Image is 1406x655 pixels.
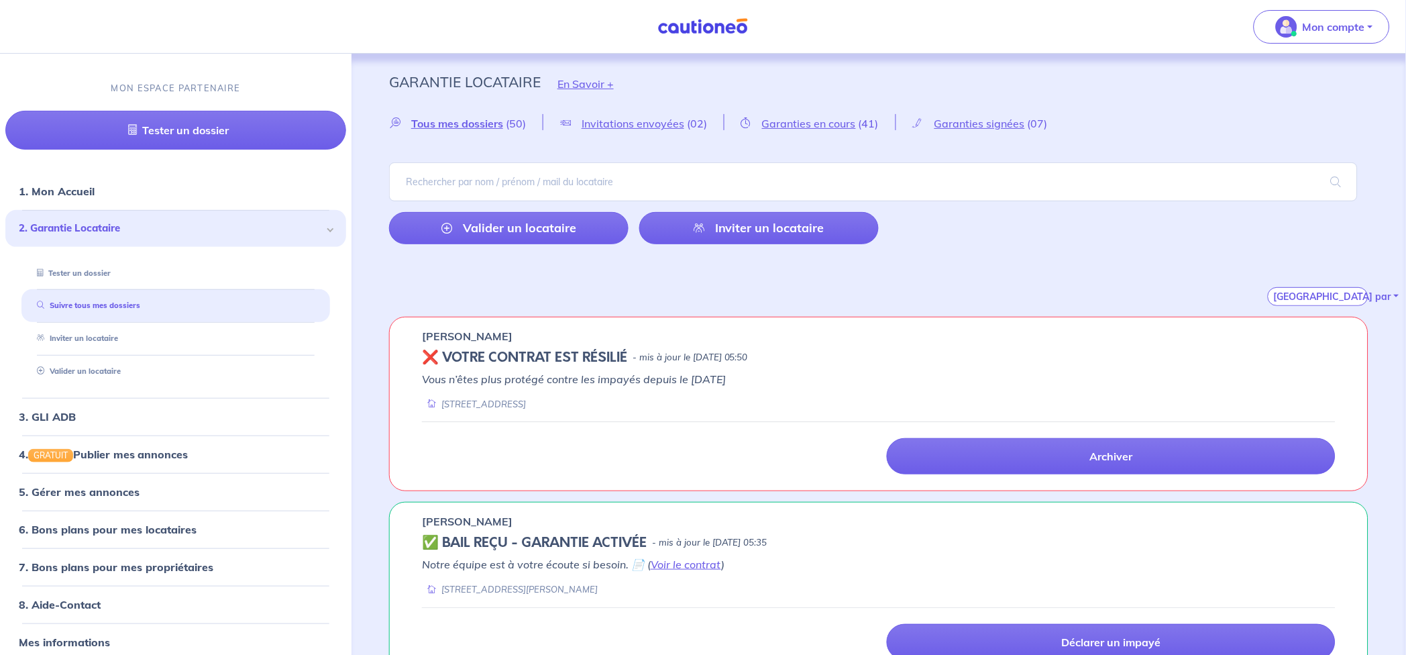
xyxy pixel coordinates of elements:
a: 7. Bons plans pour mes propriétaires [19,560,213,574]
span: (50) [506,117,526,130]
button: [GEOGRAPHIC_DATA] par [1268,287,1368,306]
a: Suivre tous mes dossiers [32,301,140,310]
p: Archiver [1090,450,1133,463]
em: Notre équipe est à votre écoute si besoin. 📄 ( ) [422,558,724,571]
div: 7. Bons plans pour mes propriétaires [5,554,346,581]
a: 3. GLI ADB [19,409,76,423]
div: 4.GRATUITPublier mes annonces [5,440,346,467]
span: search [1315,163,1358,201]
div: state: CONTRACT-VALIDATED, Context: IN-MANAGEMENT,IS-GL-CAUTION [422,535,1336,551]
h5: ❌ VOTRE CONTRAT EST RÉSILIÉ [422,350,627,366]
a: Garanties en cours(41) [724,117,896,130]
a: Valider un locataire [32,366,121,376]
div: [STREET_ADDRESS] [422,398,526,411]
button: En Savoir + [541,64,631,103]
span: Tous mes dossiers [411,117,503,130]
a: Inviter un locataire [32,334,118,343]
span: (41) [859,117,879,130]
p: MON ESPACE PARTENAIRE [111,82,241,95]
a: 4.GRATUITPublier mes annonces [19,447,188,460]
div: Suivre tous mes dossiers [21,295,330,317]
h5: ✅ BAIL REÇU - GARANTIE ACTIVÉE [422,535,647,551]
a: Tester un dossier [32,268,111,277]
a: Tester un dossier [5,111,346,150]
div: 5. Gérer mes annonces [5,478,346,505]
span: 2. Garantie Locataire [19,221,323,236]
div: state: REVOKED, Context: , [422,350,1336,366]
div: Inviter un locataire [21,327,330,350]
a: 6. Bons plans pour mes locataires [19,523,197,536]
p: Garantie Locataire [389,70,541,94]
input: Rechercher par nom / prénom / mail du locataire [389,162,1358,201]
div: 8. Aide-Contact [5,591,346,618]
button: illu_account_valid_menu.svgMon compte [1254,10,1390,44]
div: Valider un locataire [21,360,330,383]
p: Mon compte [1303,19,1365,35]
p: [PERSON_NAME] [422,513,512,530]
p: [PERSON_NAME] [422,328,512,344]
div: Tester un dossier [21,262,330,284]
a: Invitations envoyées(02) [543,117,724,130]
a: Tous mes dossiers(50) [389,117,543,130]
span: (02) [687,117,707,130]
p: Déclarer un impayé [1062,636,1161,649]
a: Voir le contrat [651,558,721,571]
a: Valider un locataire [389,212,629,244]
a: Mes informations [19,636,110,649]
div: 3. GLI ADB [5,403,346,430]
span: Garanties en cours [762,117,856,130]
a: 8. Aide-Contact [19,598,101,611]
img: illu_account_valid_menu.svg [1276,16,1297,38]
p: Vous n’êtes plus protégé contre les impayés depuis le [DATE] [422,371,1336,387]
p: - mis à jour le [DATE] 05:35 [652,536,767,550]
a: Garanties signées(07) [896,117,1065,130]
a: Inviter un locataire [639,212,879,244]
div: [STREET_ADDRESS][PERSON_NAME] [422,583,598,596]
p: - mis à jour le [DATE] 05:50 [633,351,748,364]
span: (07) [1028,117,1048,130]
a: Archiver [887,438,1336,474]
div: 6. Bons plans pour mes locataires [5,516,346,543]
div: 1. Mon Accueil [5,178,346,205]
img: Cautioneo [653,18,753,35]
a: 5. Gérer mes annonces [19,485,140,499]
a: 1. Mon Accueil [19,185,95,198]
div: 2. Garantie Locataire [5,210,346,247]
span: Garanties signées [934,117,1025,130]
span: Invitations envoyées [582,117,684,130]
